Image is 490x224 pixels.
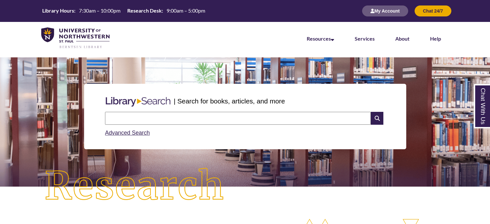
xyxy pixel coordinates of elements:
a: Help [430,35,441,42]
img: Libary Search [102,94,174,109]
th: Library Hours: [40,7,76,14]
a: Chat 24/7 [415,8,451,14]
button: Chat 24/7 [415,5,451,16]
p: | Search for books, articles, and more [174,96,285,106]
span: 7:30am – 10:00pm [79,7,120,14]
a: Hours Today [40,7,208,15]
a: Advanced Search [105,130,150,136]
a: Services [355,35,375,42]
a: Resources [307,35,334,42]
a: My Account [362,8,408,14]
a: About [395,35,409,42]
img: UNWSP Library Logo [41,27,110,49]
th: Research Desk: [125,7,164,14]
span: 9:00am – 5:00pm [167,7,205,14]
button: My Account [362,5,408,16]
i: Search [371,112,383,125]
table: Hours Today [40,7,208,14]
